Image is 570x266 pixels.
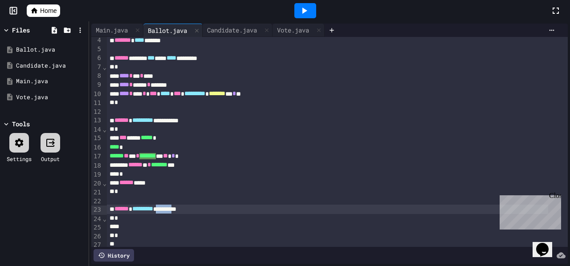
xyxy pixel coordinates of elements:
[91,81,102,89] div: 9
[91,215,102,224] div: 24
[102,215,107,222] span: Fold line
[102,64,107,71] span: Fold line
[91,116,102,125] div: 13
[143,24,203,37] div: Ballot.java
[143,26,191,35] div: Ballot.java
[273,24,325,37] div: Vote.java
[91,241,102,250] div: 27
[16,45,85,54] div: Ballot.java
[91,99,102,108] div: 11
[91,25,132,35] div: Main.java
[102,126,107,133] span: Fold line
[91,134,102,143] div: 15
[91,161,102,170] div: 18
[91,108,102,117] div: 12
[91,188,102,197] div: 21
[7,155,32,163] div: Settings
[91,72,102,81] div: 8
[91,36,102,45] div: 4
[91,54,102,63] div: 6
[91,232,102,241] div: 26
[4,4,61,56] div: Chat with us now!Close
[91,45,102,54] div: 5
[91,152,102,161] div: 17
[16,61,85,70] div: Candidate.java
[16,93,85,102] div: Vote.java
[533,230,561,257] iframe: chat widget
[91,223,102,232] div: 25
[91,170,102,179] div: 19
[91,125,102,134] div: 14
[27,4,60,17] a: Home
[203,25,261,35] div: Candidate.java
[40,6,57,15] span: Home
[16,77,85,86] div: Main.java
[91,143,102,152] div: 16
[12,25,30,35] div: Files
[91,24,143,37] div: Main.java
[91,63,102,72] div: 7
[496,192,561,230] iframe: chat widget
[273,25,313,35] div: Vote.java
[91,197,102,206] div: 22
[91,206,102,214] div: 23
[91,90,102,99] div: 10
[94,249,134,262] div: History
[41,155,60,163] div: Output
[102,180,107,187] span: Fold line
[12,119,30,129] div: Tools
[91,179,102,188] div: 20
[203,24,273,37] div: Candidate.java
